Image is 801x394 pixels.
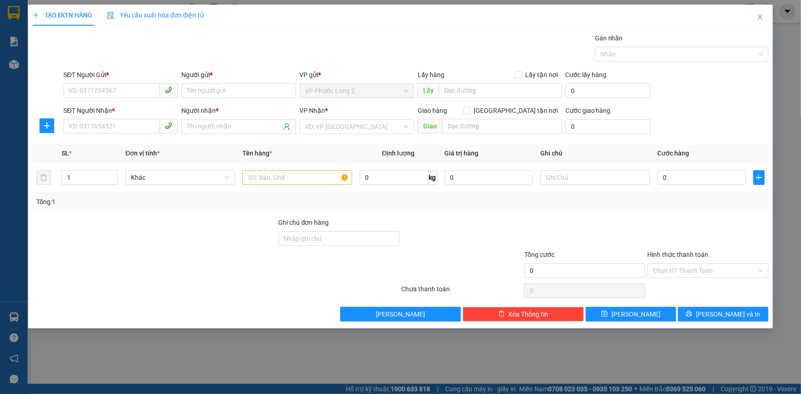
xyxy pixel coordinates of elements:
[445,150,479,157] span: Giá trị hàng
[753,170,765,185] button: plus
[36,170,51,185] button: delete
[418,119,442,133] span: Giao
[107,11,204,19] span: Yêu cầu xuất hóa đơn điện tử
[382,150,415,157] span: Định lượng
[8,9,22,18] span: Gửi:
[279,219,329,226] label: Ghi chú đơn hàng
[566,71,607,78] label: Cước lấy hàng
[439,83,562,98] input: Dọc đường
[181,105,296,116] div: Người nhận
[283,123,291,130] span: user-add
[418,71,444,78] span: Lấy hàng
[165,86,172,94] span: phone
[524,251,555,258] span: Tổng cước
[696,309,761,319] span: [PERSON_NAME] và In
[300,70,414,80] div: VP gửi
[595,34,623,42] label: Gán nhãn
[522,70,562,80] span: Lấy tận nơi
[566,119,650,134] input: Cước giao hàng
[418,83,439,98] span: Lấy
[279,231,400,246] input: Ghi chú đơn hàng
[62,150,69,157] span: SL
[754,174,764,181] span: plus
[340,307,461,322] button: [PERSON_NAME]
[471,105,562,116] span: [GEOGRAPHIC_DATA] tận nơi
[242,150,272,157] span: Tên hàng
[376,309,425,319] span: [PERSON_NAME]
[499,311,505,318] span: delete
[540,170,650,185] input: Ghi Chú
[33,12,39,18] span: plus
[601,311,608,318] span: save
[181,70,296,80] div: Người gửi
[63,70,178,80] div: SĐT Người Gửi
[33,11,92,19] span: TẠO ĐƠN HÀNG
[40,122,54,129] span: plus
[756,13,764,21] span: close
[8,41,65,52] div: BỘT
[36,197,309,207] div: Tổng: 1
[72,8,145,30] div: VP [PERSON_NAME]
[40,118,55,133] button: plus
[537,144,654,162] th: Ghi chú
[566,107,611,114] label: Cước giao hàng
[63,105,178,116] div: SĐT Người Nhận
[428,170,437,185] span: kg
[401,284,524,300] div: Chưa thanh toán
[72,30,145,41] div: [PERSON_NAME]
[242,170,352,185] input: VD: Bàn, Ghế
[131,171,230,184] span: Khác
[418,107,447,114] span: Giao hàng
[165,122,172,129] span: phone
[566,83,650,98] input: Cước lấy hàng
[647,251,708,258] label: Hình thức thanh toán
[72,9,94,18] span: Nhận:
[107,12,114,19] img: icon
[657,150,689,157] span: Cước hàng
[463,307,584,322] button: deleteXóa Thông tin
[445,170,533,185] input: 0
[300,107,325,114] span: VP Nhận
[586,307,676,322] button: save[PERSON_NAME]
[611,309,661,319] span: [PERSON_NAME]
[442,119,562,133] input: Dọc đường
[678,307,768,322] button: printer[PERSON_NAME] và In
[125,150,160,157] span: Đơn vị tính
[305,84,409,98] span: VP Phước Long 2
[747,5,773,30] button: Close
[686,311,693,318] span: printer
[509,309,549,319] span: Xóa Thông tin
[8,8,65,41] div: VP Phước Long 2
